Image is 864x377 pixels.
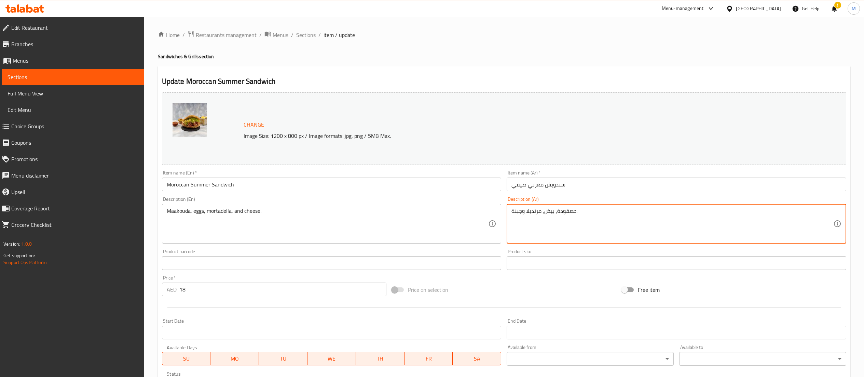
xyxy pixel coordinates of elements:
button: MO [210,352,259,365]
span: FR [407,354,450,364]
button: SA [453,352,501,365]
span: Edit Restaurant [11,24,139,32]
input: Please enter product sku [507,256,846,270]
span: Menus [13,56,139,65]
div: [GEOGRAPHIC_DATA] [736,5,781,12]
h4: Sandwiches & Grills section [158,53,850,60]
span: Free item [638,286,660,294]
li: / [291,31,293,39]
span: Price on selection [408,286,448,294]
img: moroccan_summer_sandwich_638585241804997643.jpg [173,103,207,137]
span: Get support on: [3,251,35,260]
span: Coverage Report [11,204,139,212]
button: TU [259,352,307,365]
span: TU [262,354,305,364]
a: Home [158,31,180,39]
a: Menus [264,30,288,39]
span: Grocery Checklist [11,221,139,229]
input: Please enter price [179,283,386,296]
span: Version: [3,239,20,248]
input: Enter name Ar [507,178,846,191]
span: Promotions [11,155,139,163]
span: Upsell [11,188,139,196]
span: Coupons [11,139,139,147]
span: SA [455,354,498,364]
a: Support.OpsPlatform [3,258,47,267]
li: / [318,31,321,39]
a: Edit Menu [2,102,144,118]
span: Branches [11,40,139,48]
input: Enter name En [162,178,502,191]
div: ​ [507,352,674,366]
li: / [182,31,185,39]
a: Full Menu View [2,85,144,102]
p: Image Size: 1200 x 800 px / Image formats: jpg, png / 5MB Max. [241,132,738,140]
button: SU [162,352,211,365]
li: / [259,31,262,39]
span: M [852,5,856,12]
span: TH [359,354,402,364]
button: FR [404,352,453,365]
span: SU [165,354,208,364]
input: Please enter product barcode [162,256,502,270]
textarea: Maakouda, eggs, mortadella, and cheese. [167,208,489,240]
div: Menu-management [662,4,704,13]
span: MO [213,354,256,364]
span: Choice Groups [11,122,139,130]
h2: Update Moroccan Summer Sandwich [162,76,846,87]
p: AED [167,285,177,294]
span: 1.0.0 [21,239,32,248]
textarea: معقودة، بيض، مرتديلا وجبنة. [511,208,833,240]
span: Sections [8,73,139,81]
a: Sections [296,31,316,39]
span: Full Menu View [8,89,139,97]
span: Change [244,120,264,130]
a: Sections [2,69,144,85]
span: Edit Menu [8,106,139,114]
span: Menus [273,31,288,39]
nav: breadcrumb [158,30,850,39]
span: WE [310,354,353,364]
span: Restaurants management [196,31,257,39]
button: Change [241,118,267,132]
button: WE [307,352,356,365]
button: TH [356,352,404,365]
div: ​ [679,352,846,366]
span: item / update [324,31,355,39]
span: Menu disclaimer [11,171,139,180]
a: Restaurants management [188,30,257,39]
